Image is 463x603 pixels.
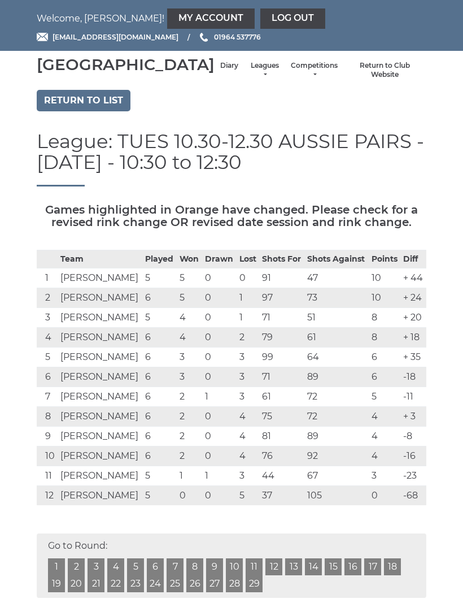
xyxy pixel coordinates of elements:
[58,347,142,367] td: [PERSON_NAME]
[127,575,144,592] a: 23
[37,426,58,446] td: 9
[58,307,142,327] td: [PERSON_NAME]
[142,288,177,307] td: 6
[127,558,144,575] a: 5
[177,288,202,307] td: 5
[186,575,203,592] a: 26
[107,558,124,575] a: 4
[202,288,237,307] td: 0
[167,8,255,29] a: My Account
[349,61,421,80] a: Return to Club Website
[304,387,368,406] td: 72
[53,33,178,41] span: [EMAIL_ADDRESS][DOMAIN_NAME]
[58,288,142,307] td: [PERSON_NAME]
[202,307,237,327] td: 0
[364,558,381,575] a: 17
[259,367,304,387] td: 71
[400,406,426,426] td: + 3
[237,250,260,268] th: Lost
[177,268,202,288] td: 5
[226,558,243,575] a: 10
[37,367,58,387] td: 6
[202,268,237,288] td: 0
[384,558,401,575] a: 18
[177,367,202,387] td: 3
[237,426,260,446] td: 4
[68,575,85,592] a: 20
[202,485,237,505] td: 0
[369,327,401,347] td: 8
[369,347,401,367] td: 6
[58,327,142,347] td: [PERSON_NAME]
[37,533,426,598] div: Go to Round:
[37,268,58,288] td: 1
[88,575,104,592] a: 21
[142,250,177,268] th: Played
[259,268,304,288] td: 91
[369,426,401,446] td: 4
[369,446,401,466] td: 4
[259,250,304,268] th: Shots For
[259,347,304,367] td: 99
[226,575,243,592] a: 28
[58,268,142,288] td: [PERSON_NAME]
[177,466,202,485] td: 1
[400,268,426,288] td: + 44
[237,406,260,426] td: 4
[304,446,368,466] td: 92
[246,558,263,575] a: 11
[68,558,85,575] a: 2
[400,327,426,347] td: + 18
[202,347,237,367] td: 0
[202,406,237,426] td: 0
[37,327,58,347] td: 4
[142,426,177,446] td: 6
[369,367,401,387] td: 6
[265,558,282,575] a: 12
[58,387,142,406] td: [PERSON_NAME]
[400,250,426,268] th: Diff
[259,426,304,446] td: 81
[246,575,263,592] a: 29
[142,307,177,327] td: 5
[48,575,65,592] a: 19
[167,575,184,592] a: 25
[304,367,368,387] td: 89
[206,558,223,575] a: 9
[285,558,302,575] a: 13
[37,288,58,307] td: 2
[369,268,401,288] td: 10
[142,387,177,406] td: 6
[142,485,177,505] td: 5
[37,485,58,505] td: 12
[304,406,368,426] td: 72
[369,288,401,307] td: 10
[259,406,304,426] td: 75
[260,8,325,29] a: Log out
[177,250,202,268] th: Won
[177,327,202,347] td: 4
[237,288,260,307] td: 1
[37,406,58,426] td: 8
[344,558,361,575] a: 16
[177,307,202,327] td: 4
[202,367,237,387] td: 0
[37,32,178,42] a: Email [EMAIL_ADDRESS][DOMAIN_NAME]
[177,406,202,426] td: 2
[237,466,260,485] td: 3
[186,558,203,575] a: 8
[304,485,368,505] td: 105
[147,575,164,592] a: 24
[220,61,238,71] a: Diary
[291,61,338,80] a: Competitions
[259,307,304,327] td: 71
[400,446,426,466] td: -16
[259,485,304,505] td: 37
[400,466,426,485] td: -23
[237,446,260,466] td: 4
[200,33,208,42] img: Phone us
[304,327,368,347] td: 61
[237,268,260,288] td: 0
[142,268,177,288] td: 5
[58,406,142,426] td: [PERSON_NAME]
